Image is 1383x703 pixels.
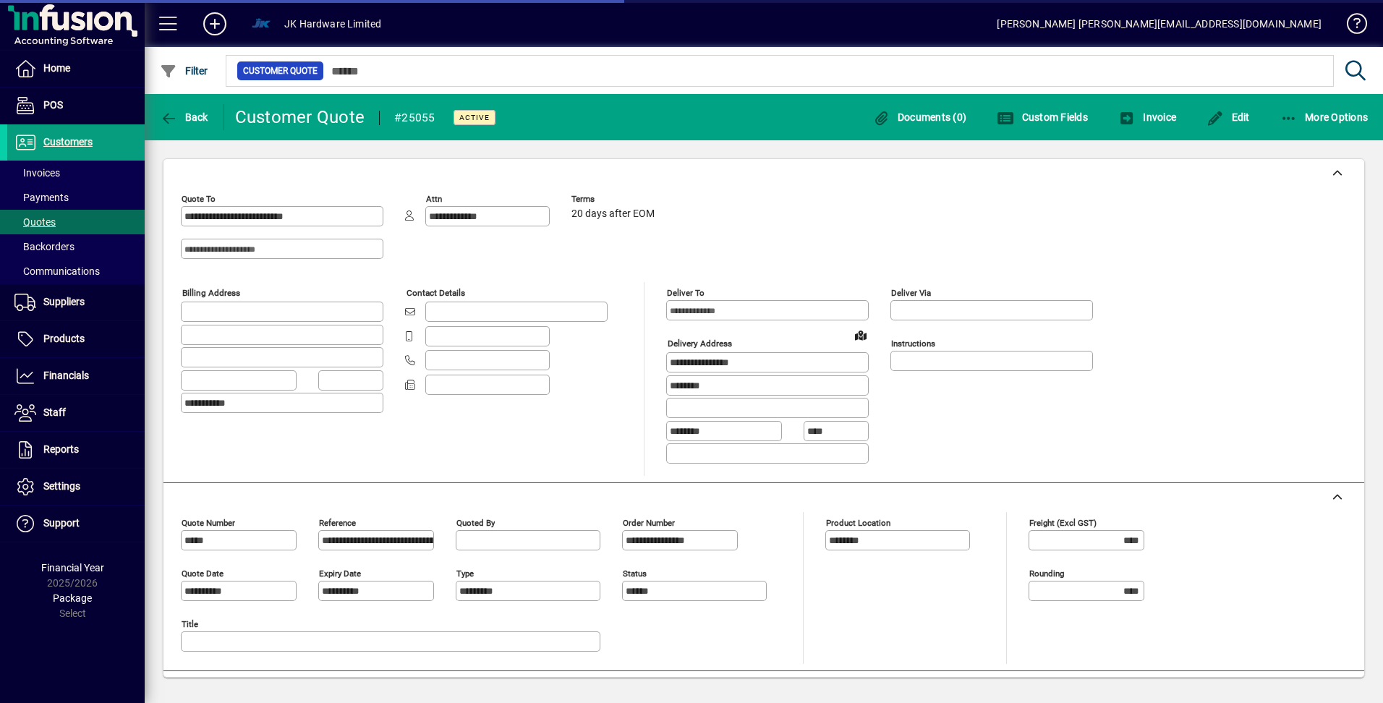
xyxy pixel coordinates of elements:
a: Home [7,51,145,87]
span: 20 days after EOM [571,208,655,220]
mat-label: Rounding [1029,568,1064,578]
span: Customer Quote [243,64,318,78]
span: Customers [43,136,93,148]
span: Edit [1207,111,1250,123]
span: Quotes [14,216,56,228]
span: Products [43,333,85,344]
span: Staff [43,406,66,418]
a: Staff [7,395,145,431]
a: Reports [7,432,145,468]
a: Payments [7,185,145,210]
mat-label: Product location [826,517,890,527]
span: POS [43,99,63,111]
a: Backorders [7,234,145,259]
a: POS [7,88,145,124]
a: Knowledge Base [1336,3,1365,50]
div: #25055 [394,106,435,129]
mat-label: Freight (excl GST) [1029,517,1097,527]
a: Suppliers [7,284,145,320]
button: More Options [1277,104,1372,130]
span: Home [43,62,70,74]
span: Back [160,111,208,123]
div: Customer Quote [235,106,365,129]
span: Financial Year [41,562,104,574]
mat-label: Reference [319,517,356,527]
span: Invoices [14,167,60,179]
button: Add [192,11,238,37]
button: Filter [156,58,212,84]
a: Financials [7,358,145,394]
span: Settings [43,480,80,492]
mat-label: Type [456,568,474,578]
mat-label: Attn [426,194,442,204]
span: Invoice [1118,111,1176,123]
mat-label: Quote date [182,568,224,578]
mat-label: Deliver To [667,288,705,298]
a: Quotes [7,210,145,234]
mat-label: Quote To [182,194,216,204]
a: Settings [7,469,145,505]
span: Active [459,113,490,122]
span: Custom Fields [997,111,1088,123]
div: [PERSON_NAME] [PERSON_NAME][EMAIL_ADDRESS][DOMAIN_NAME] [997,12,1322,35]
span: Documents (0) [872,111,966,123]
span: More Options [1280,111,1369,123]
div: JK Hardware Limited [284,12,381,35]
button: Profile [238,11,284,37]
a: Invoices [7,161,145,185]
a: Communications [7,259,145,284]
mat-label: Status [623,568,647,578]
mat-label: Order number [623,517,675,527]
button: Edit [1203,104,1254,130]
mat-label: Deliver via [891,288,931,298]
span: Financials [43,370,89,381]
button: Documents (0) [869,104,970,130]
span: Suppliers [43,296,85,307]
app-page-header-button: Back [145,104,224,130]
span: Filter [160,65,208,77]
span: Package [53,592,92,604]
mat-label: Quoted by [456,517,495,527]
span: Support [43,517,80,529]
span: Reports [43,443,79,455]
span: Communications [14,265,100,277]
button: Custom Fields [993,104,1091,130]
mat-label: Expiry date [319,568,361,578]
mat-label: Title [182,618,198,629]
span: Terms [571,195,658,204]
span: Backorders [14,241,75,252]
a: Support [7,506,145,542]
a: Products [7,321,145,357]
button: Invoice [1115,104,1180,130]
a: View on map [849,323,872,346]
span: Payments [14,192,69,203]
mat-label: Quote number [182,517,235,527]
button: Back [156,104,212,130]
mat-label: Instructions [891,338,935,349]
